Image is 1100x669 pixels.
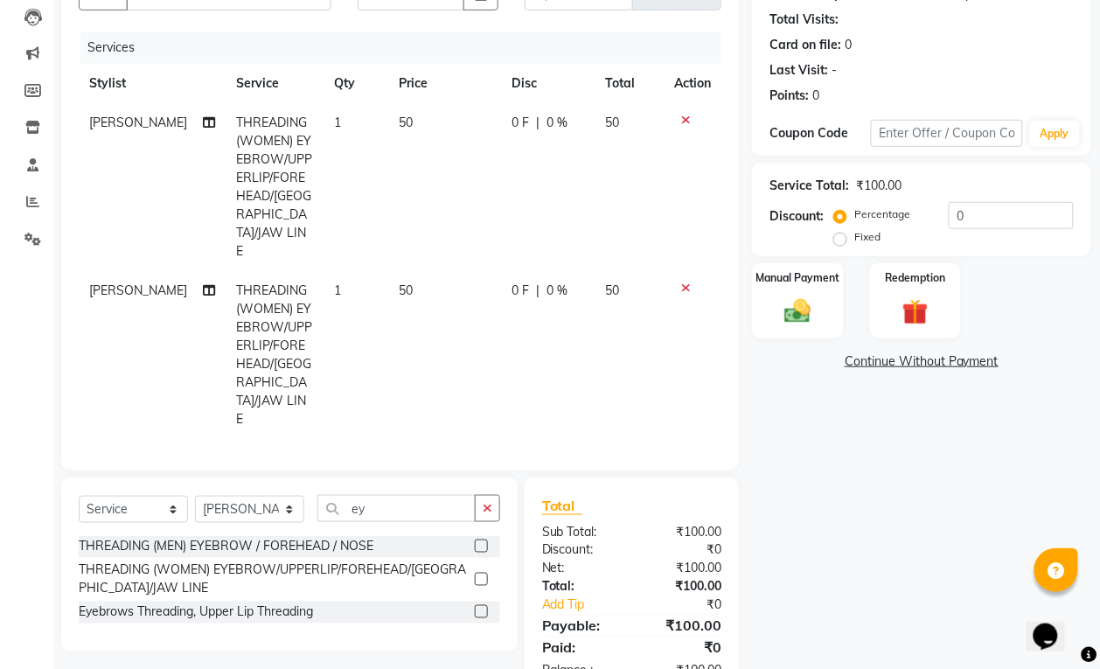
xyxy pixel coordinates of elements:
input: Search or Scan [317,495,476,522]
div: ₹100.00 [632,523,735,541]
span: THREADING (WOMEN) EYEBROW/UPPERLIP/FOREHEAD/[GEOGRAPHIC_DATA]/JAW LINE [236,115,312,259]
div: ₹0 [632,541,735,560]
div: Services [80,31,734,64]
div: 0 [845,36,852,54]
div: Sub Total: [529,523,632,541]
span: [PERSON_NAME] [89,115,187,130]
span: THREADING (WOMEN) EYEBROW/UPPERLIP/FOREHEAD/[GEOGRAPHIC_DATA]/JAW LINE [236,282,312,427]
label: Percentage [854,206,910,222]
div: THREADING (MEN) EYEBROW / FOREHEAD / NOSE [79,538,373,556]
div: Coupon Code [769,124,871,143]
div: Last Visit: [769,61,828,80]
span: 50 [605,282,619,298]
div: Discount: [529,541,632,560]
span: | [536,282,540,300]
span: 0 % [547,282,567,300]
a: Continue Without Payment [755,352,1088,371]
a: Add Tip [529,596,649,615]
th: Disc [501,64,595,103]
div: Total Visits: [769,10,839,29]
span: Total [542,497,582,515]
th: Action [664,64,721,103]
iframe: chat widget [1027,599,1083,652]
div: Eyebrows Threading, Upper Lip Threading [79,603,313,622]
label: Fixed [854,229,881,245]
button: Apply [1030,121,1080,147]
div: ₹100.00 [856,177,902,195]
label: Redemption [885,270,945,286]
div: ₹100.00 [632,560,735,578]
label: Manual Payment [756,270,840,286]
span: 0 F [512,282,529,300]
input: Enter Offer / Coupon Code [871,120,1023,147]
div: Card on file: [769,36,841,54]
div: ₹100.00 [632,616,735,637]
div: 0 [812,87,819,105]
div: Paid: [529,638,632,659]
th: Qty [324,64,388,103]
div: THREADING (WOMEN) EYEBROW/UPPERLIP/FOREHEAD/[GEOGRAPHIC_DATA]/JAW LINE [79,561,468,598]
span: 0 F [512,114,529,132]
div: ₹100.00 [632,578,735,596]
div: ₹0 [632,638,735,659]
span: 50 [399,282,413,298]
div: Service Total: [769,177,849,195]
span: [PERSON_NAME] [89,282,187,298]
img: _gift.svg [895,296,936,329]
div: ₹0 [649,596,734,615]
th: Total [595,64,664,103]
div: - [832,61,837,80]
div: Discount: [769,207,824,226]
span: 0 % [547,114,567,132]
div: Payable: [529,616,632,637]
span: 1 [334,115,341,130]
div: Total: [529,578,632,596]
span: | [536,114,540,132]
th: Service [226,64,324,103]
span: 50 [399,115,413,130]
div: Points: [769,87,809,105]
span: 50 [605,115,619,130]
span: 1 [334,282,341,298]
div: Net: [529,560,632,578]
th: Price [388,64,501,103]
th: Stylist [79,64,226,103]
img: _cash.svg [776,296,818,326]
